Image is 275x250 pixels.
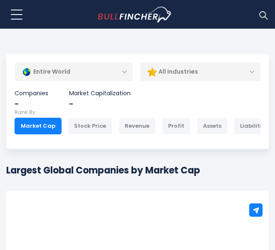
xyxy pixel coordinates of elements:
[6,163,269,177] h1: Largest Global Companies by Market Cap
[98,7,187,22] a: Go to homepage
[15,89,48,97] p: Companies
[15,99,48,109] div: -
[69,99,131,109] div: -
[140,62,260,82] div: All Industries
[15,109,260,116] p: Rank By
[197,118,228,134] div: Assets
[15,62,133,82] div: Entire World
[119,118,156,134] div: Revenue
[98,7,172,22] img: Bullfincher logo
[15,118,62,134] div: Market Cap
[162,118,191,134] div: Profit
[69,89,131,97] p: Market Capitalization
[68,118,112,134] div: Stock Price
[234,118,274,134] div: Liabilities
